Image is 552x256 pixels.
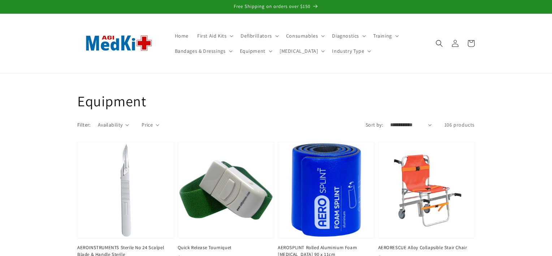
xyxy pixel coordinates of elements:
[77,91,475,110] h1: Equipment
[431,35,447,51] summary: Search
[332,33,359,39] span: Diagnostics
[142,121,159,129] summary: Price
[332,48,364,54] span: Industry Type
[98,121,123,129] span: Availability
[175,48,226,54] span: Bandages & Dressings
[77,121,91,129] h2: Filter:
[366,121,383,128] label: Sort by:
[171,43,236,59] summary: Bandages & Dressings
[328,43,374,59] summary: Industry Type
[193,28,236,43] summary: First Aid Kits
[280,48,318,54] span: [MEDICAL_DATA]
[373,33,392,39] span: Training
[378,244,471,251] a: AERORESCUE Alloy Collapsible Stair Chair
[77,24,160,63] img: AGI MedKit
[444,121,475,128] span: 106 products
[275,43,328,59] summary: [MEDICAL_DATA]
[241,33,272,39] span: Defibrillators
[286,33,318,39] span: Consumables
[240,48,266,54] span: Equipment
[236,28,281,43] summary: Defibrillators
[236,43,275,59] summary: Equipment
[328,28,369,43] summary: Diagnostics
[98,121,129,129] summary: Availability
[178,244,270,251] a: Quick Release Tourniquet
[197,33,227,39] span: First Aid Kits
[142,121,153,129] span: Price
[369,28,402,43] summary: Training
[7,4,545,10] p: Free Shipping on orders over $150
[171,28,193,43] a: Home
[175,33,189,39] span: Home
[282,28,328,43] summary: Consumables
